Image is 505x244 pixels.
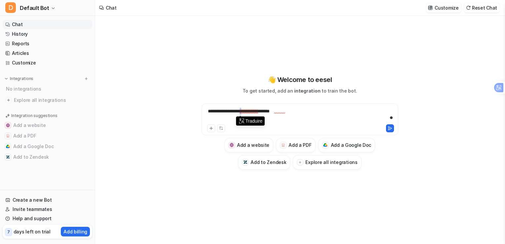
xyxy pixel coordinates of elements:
h3: Add a website [237,142,269,148]
button: Reset Chat [464,3,500,13]
div: No integrations [4,83,92,94]
span: Explore all integrations [14,95,90,105]
p: Integrations [10,76,33,81]
button: Add to ZendeskAdd to Zendesk [3,152,92,162]
img: menu_add.svg [84,76,89,81]
img: reset [466,5,471,10]
h3: Add a Google Doc [331,142,371,148]
button: Add a PDFAdd a PDF [276,138,315,152]
a: Explore all integrations [3,96,92,105]
div: Chat [106,4,117,11]
button: Add billing [61,227,90,236]
img: Add a Google Doc [323,143,328,147]
img: Add to Zendesk [6,155,10,159]
a: Customize [3,58,92,67]
button: Add a websiteAdd a website [224,138,273,152]
p: Customize [435,4,458,11]
a: History [3,29,92,39]
a: Create a new Bot [3,195,92,205]
button: Customize [426,3,461,13]
h3: Add to Zendesk [251,159,286,166]
img: Add a PDF [6,134,10,138]
button: Add a Google DocAdd a Google Doc [3,141,92,152]
button: Add a Google DocAdd a Google Doc [318,138,375,152]
img: customize [428,5,433,10]
p: 👋 Welcome to eesel [268,75,332,85]
a: Chat [3,20,92,29]
a: Articles [3,49,92,58]
img: Add to Zendesk [243,160,248,164]
button: Integrations [3,75,35,82]
p: days left on trial [14,228,51,235]
button: Add a PDFAdd a PDF [3,131,92,141]
img: explore all integrations [5,97,12,103]
p: Add billing [63,228,87,235]
h3: Add a PDF [289,142,311,148]
h3: Explore all integrations [305,159,357,166]
a: Reports [3,39,92,48]
button: Explore all integrations [293,155,361,170]
button: Add to ZendeskAdd to Zendesk [238,155,290,170]
button: Add a websiteAdd a website [3,120,92,131]
span: D [5,2,16,13]
img: Add a PDF [281,143,286,147]
img: expand menu [4,76,9,81]
span: Default Bot [20,3,49,13]
img: Add a website [6,123,10,127]
img: Add a Google Doc [6,144,10,148]
a: Help and support [3,214,92,223]
a: Invite teammates [3,205,92,214]
p: 7 [7,229,10,235]
img: Add a website [230,143,234,147]
p: To get started, add an to train the bot. [243,87,357,94]
span: integration [294,88,320,94]
p: Integration suggestions [11,113,57,119]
